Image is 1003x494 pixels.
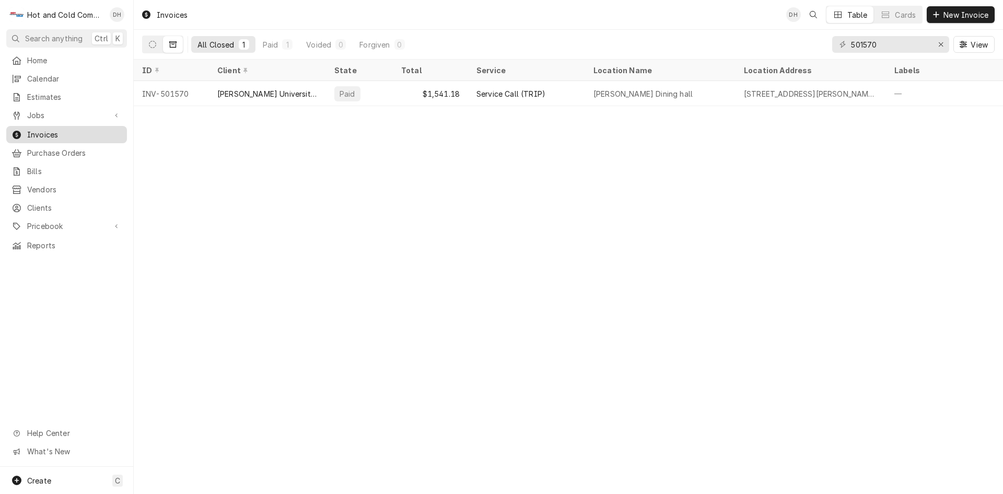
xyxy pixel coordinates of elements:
span: Home [27,55,122,66]
div: Total [401,65,458,76]
div: State [334,65,384,76]
div: All Closed [197,39,235,50]
a: Go to Pricebook [6,217,127,235]
span: Ctrl [95,33,108,44]
span: Bills [27,166,122,177]
span: Pricebook [27,221,106,232]
div: Client [217,65,316,76]
span: Help Center [27,428,121,439]
input: Keyword search [851,36,929,53]
span: K [115,33,120,44]
div: Service [476,65,575,76]
div: H [9,7,24,22]
div: $1,541.18 [393,81,468,106]
span: What's New [27,446,121,457]
div: DH [786,7,801,22]
div: Paid [339,88,356,99]
div: INV-501570 [134,81,209,106]
button: View [953,36,995,53]
a: Go to Jobs [6,107,127,124]
div: Cards [895,9,916,20]
span: View [969,39,990,50]
span: Purchase Orders [27,147,122,158]
div: 1 [241,39,247,50]
div: ID [142,65,199,76]
span: Vendors [27,184,122,195]
a: Estimates [6,88,127,106]
div: Daryl Harris's Avatar [786,7,801,22]
button: Erase input [932,36,949,53]
a: Vendors [6,181,127,198]
span: Estimates [27,91,122,102]
a: Home [6,52,127,69]
div: Location Address [744,65,876,76]
a: Go to What's New [6,443,127,460]
div: DH [110,7,124,22]
div: Hot and Cold Commercial Kitchens, Inc.'s Avatar [9,7,24,22]
div: Hot and Cold Commercial Kitchens, Inc. [27,9,104,20]
div: Location Name [593,65,725,76]
span: Search anything [25,33,83,44]
a: Go to Help Center [6,424,127,442]
span: Invoices [27,129,122,140]
div: Daryl Harris's Avatar [110,7,124,22]
button: Search anythingCtrlK [6,29,127,48]
div: Labels [894,65,1003,76]
a: Purchase Orders [6,144,127,162]
a: Calendar [6,70,127,87]
div: 0 [337,39,344,50]
span: Clients [27,202,122,213]
div: Forgiven [359,39,390,50]
button: New Invoice [927,6,995,23]
button: Open search [805,6,822,23]
div: 0 [396,39,403,50]
div: Service Call (TRIP) [476,88,545,99]
a: Bills [6,163,127,180]
a: Invoices [6,126,127,143]
div: [PERSON_NAME] University Facilities [217,88,318,99]
span: New Invoice [941,9,990,20]
a: Clients [6,199,127,216]
div: 1 [284,39,290,50]
span: Create [27,476,51,485]
span: Jobs [27,110,106,121]
span: C [115,475,120,486]
a: Reports [6,237,127,254]
div: [STREET_ADDRESS][PERSON_NAME][PERSON_NAME] [744,88,878,99]
span: Reports [27,240,122,251]
div: Table [847,9,868,20]
div: Voided [306,39,331,50]
span: Calendar [27,73,122,84]
div: [PERSON_NAME] Dining hall [593,88,693,99]
div: Paid [263,39,278,50]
